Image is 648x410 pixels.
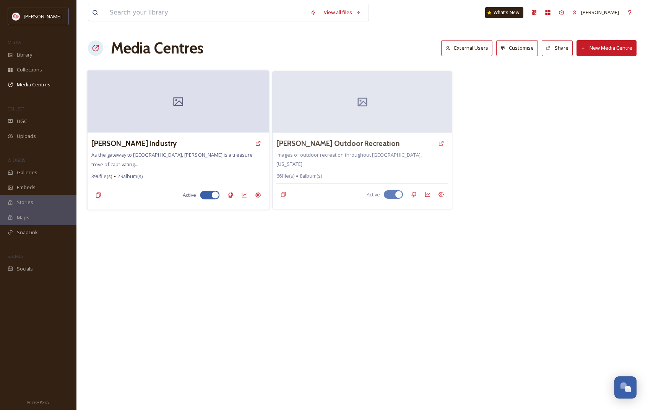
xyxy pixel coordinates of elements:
button: Share [542,40,573,56]
a: Privacy Policy [27,397,49,406]
img: images%20(1).png [12,13,20,20]
input: Search your library [106,4,306,21]
a: External Users [441,40,496,56]
span: Uploads [17,133,36,140]
span: 66 file(s) [276,172,294,180]
span: Active [367,191,380,198]
a: What's New [485,7,523,18]
span: COLLECT [8,106,24,112]
span: Media Centres [17,81,50,88]
span: [PERSON_NAME] [581,9,619,16]
span: 396 file(s) [91,173,112,180]
a: [PERSON_NAME] Outdoor Recreation [276,138,400,149]
a: [PERSON_NAME] [568,5,623,20]
a: View all files [320,5,365,20]
a: Customise [496,40,542,56]
h1: Media Centres [111,37,203,60]
span: 29 album(s) [117,173,143,180]
span: SOCIALS [8,253,23,259]
span: [PERSON_NAME] [24,13,62,20]
span: Stories [17,199,33,206]
span: Embeds [17,184,36,191]
span: Images of outdoor recreation throughout [GEOGRAPHIC_DATA], [US_STATE] [276,151,422,167]
span: Active [183,191,196,199]
span: MEDIA [8,39,21,45]
button: Open Chat [614,376,637,399]
span: Collections [17,66,42,73]
span: UGC [17,118,27,125]
button: New Media Centre [577,40,637,56]
span: WIDGETS [8,157,25,163]
span: Privacy Policy [27,400,49,405]
a: [PERSON_NAME] Industry [91,138,177,149]
span: Socials [17,265,33,272]
button: External Users [441,40,492,56]
span: SnapLink [17,229,38,236]
span: Library [17,51,32,58]
span: Maps [17,214,29,221]
span: 8 album(s) [300,172,322,180]
span: As the gateway to [GEOGRAPHIC_DATA], [PERSON_NAME] is a treasure trove of captivating... [91,151,253,167]
button: Customise [496,40,538,56]
span: Galleries [17,169,37,176]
